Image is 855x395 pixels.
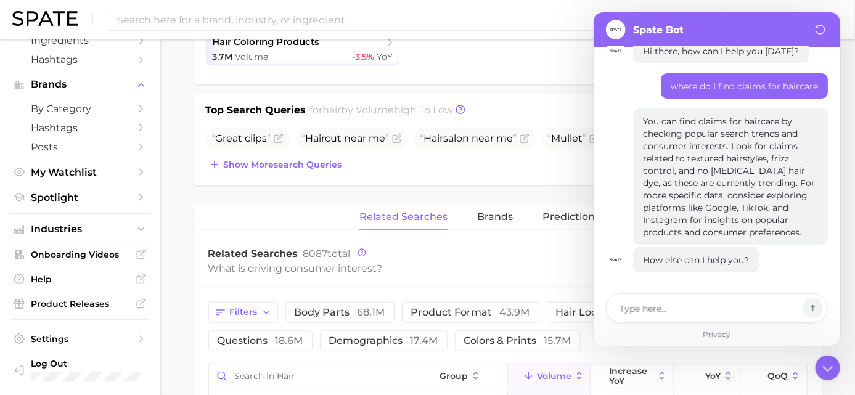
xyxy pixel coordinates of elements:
[424,132,444,144] span: Hair
[206,34,400,65] a: hair coloring products3.7m Volume-3.5% YoY
[276,335,303,346] span: 18.6m
[10,163,150,182] a: My Watchlist
[767,371,788,381] span: QoQ
[31,35,129,46] span: Ingredients
[224,160,342,170] span: Show more search queries
[306,132,325,144] span: Hair
[329,335,438,346] span: demographics
[377,51,393,62] span: YoY
[10,137,150,157] a: Posts
[411,335,438,346] span: 17.4m
[589,134,599,144] button: Flag as miscategorized or irrelevant
[10,245,150,264] a: Onboarding Videos
[537,371,571,381] span: Volume
[213,36,320,48] span: hair coloring products
[544,335,571,346] span: 15.7m
[411,306,530,318] span: product format
[10,50,150,69] a: Hashtags
[705,371,721,381] span: YoY
[508,364,591,388] button: Volume
[392,134,402,144] button: Flag as miscategorized or irrelevant
[10,270,150,288] a: Help
[10,220,150,238] button: Industries
[10,330,150,348] a: Settings
[10,99,150,118] a: by Category
[12,11,78,26] img: SPATE
[274,134,284,144] button: Flag as miscategorized or irrelevant
[213,51,233,62] span: 3.7m
[31,141,129,153] span: Posts
[10,75,150,94] button: Brands
[206,103,306,120] h1: Top Search Queries
[309,103,453,120] h2: for by Volume
[352,51,374,62] span: -3.5%
[10,354,150,386] a: Log out. Currently logged in with e-mail michael.pendleton@voyantbeauty.com.
[31,192,129,203] span: Spotlight
[295,306,385,318] span: body parts
[591,364,673,388] button: increase YoY
[477,211,513,222] span: Brands
[359,211,448,222] span: Related Searches
[31,224,129,235] span: Industries
[420,132,517,144] span: salon near me
[10,31,150,50] a: Ingredients
[464,335,571,346] span: colors & prints
[31,122,129,134] span: Hashtags
[394,104,453,116] span: high to low
[440,371,468,381] span: group
[10,118,150,137] a: Hashtags
[303,248,351,259] span: total
[548,132,587,144] span: Mullet
[208,248,298,259] span: Related Searches
[419,364,508,388] button: group
[10,295,150,313] a: Product Releases
[230,307,258,317] span: Filters
[31,79,129,90] span: Brands
[31,249,129,260] span: Onboarding Videos
[209,364,419,388] input: Search in hair
[556,306,647,318] span: hair looks
[235,51,269,62] span: Volume
[208,260,705,277] div: What is driving consumer interest?
[212,132,271,144] span: Great clips
[358,306,385,318] span: 68.1m
[31,333,129,344] span: Settings
[31,166,129,178] span: My Watchlist
[500,306,530,318] span: 43.9m
[31,298,129,309] span: Product Releases
[31,54,129,65] span: Hashtags
[208,302,278,323] button: Filters
[302,132,390,144] span: cut near me
[31,274,129,285] span: Help
[520,134,530,144] button: Flag as miscategorized or irrelevant
[116,9,665,30] input: Search here for a brand, industry, or ingredient
[542,211,595,222] span: Prediction
[218,335,303,346] span: questions
[609,366,654,386] span: increase YoY
[31,358,200,369] span: Log Out
[303,248,328,259] span: 8087
[322,104,341,116] span: hair
[674,364,740,388] button: YoY
[740,364,807,388] button: QoQ
[206,156,345,173] button: Show moresearch queries
[10,188,150,207] a: Spotlight
[31,103,129,115] span: by Category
